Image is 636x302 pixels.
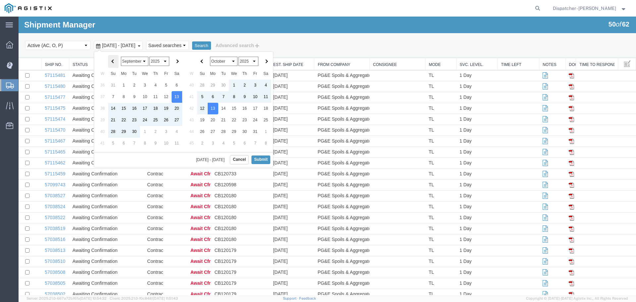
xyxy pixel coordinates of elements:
[483,45,517,51] a: Time Left
[125,229,144,240] td: Contract Rate
[121,98,132,109] td: 24
[26,111,47,116] a: 57115470
[200,63,210,75] td: 30
[23,41,51,54] th: Ship No.
[26,209,47,214] a: 57038519
[242,75,253,86] td: 11
[524,45,543,51] a: Notes
[232,51,242,63] th: Fr
[200,98,210,109] td: 21
[168,63,179,75] td: 40
[51,65,126,76] td: Awaiting Confirmation
[111,86,121,98] td: 16
[172,187,198,193] span: Await Cfrm.
[200,109,210,121] td: 28
[172,176,198,182] span: Await Cfrm.
[51,163,126,174] td: Awaiting Confirmation
[550,242,556,248] img: pdf.gif
[192,152,251,163] td: CB120733
[153,109,164,121] td: 4
[125,218,144,229] td: Contract Rate
[221,75,232,86] td: 9
[551,46,562,50] a: Docs
[26,45,47,51] a: Ship No.
[192,229,251,240] td: CB120179
[438,54,479,65] td: 1 Day
[550,231,556,237] img: pdf.gif
[296,76,351,87] td: PG&E Spoils & Aggregates
[407,218,438,229] td: TL
[192,185,251,196] td: CB120180
[296,185,351,196] td: PG&E Spoils & Aggregates
[192,218,251,229] td: CB120180
[189,98,200,109] td: 20
[26,264,47,269] a: 57038505
[438,87,479,97] td: 1 Day
[407,41,438,54] th: Mode
[251,97,295,108] td: [DATE]
[26,154,47,160] a: 57115459
[407,174,438,185] td: TL
[125,196,144,207] td: Contract Rate
[142,98,153,109] td: 26
[251,152,295,163] td: [DATE]
[251,108,295,119] td: [DATE]
[232,86,242,98] td: 17
[296,108,351,119] td: PG&E Spoils & Aggregates
[100,75,111,86] td: 8
[550,89,556,94] img: pdf.gif
[438,218,479,229] td: 1 Day
[89,109,100,121] td: 28
[142,86,153,98] td: 19
[251,207,295,218] td: [DATE]
[89,63,100,75] td: 31
[132,51,142,63] th: Th
[438,163,479,174] td: 1 Day
[550,133,556,138] img: pdf.gif
[255,45,292,51] a: Est. Ship Date
[251,174,295,185] td: [DATE]
[410,45,434,51] a: Mode
[121,75,132,86] td: 10
[242,109,253,121] td: 1
[26,165,47,171] a: 57099743
[100,121,111,133] td: 6
[172,220,198,225] span: Await Cfrm.
[26,231,47,236] a: 57038513
[221,63,232,75] td: 2
[296,65,351,76] td: PG&E Spoils & Aggregates
[407,65,438,76] td: TL
[192,163,251,174] td: CB120598
[200,75,210,86] td: 7
[200,121,210,133] td: 4
[111,51,121,63] th: Tu
[79,121,89,133] td: 41
[121,63,132,75] td: 3
[407,130,438,141] td: TL
[438,41,479,54] th: Svc. Level.
[407,76,438,87] td: TL
[26,122,47,127] a: 57115467
[407,97,438,108] td: TL
[210,86,221,98] td: 15
[242,51,253,63] th: Sa
[550,78,556,84] img: pdf.gif
[438,119,479,130] td: 1 Day
[441,45,476,51] a: Svc. Level.
[550,155,556,160] img: pdf.gif
[550,188,556,193] img: pdf.gif
[51,185,126,196] td: Awaiting Confirmation
[132,63,142,75] td: 4
[232,75,242,86] td: 10
[210,75,221,86] td: 8
[251,185,295,196] td: [DATE]
[189,109,200,121] td: 27
[604,4,611,11] span: 62
[221,121,232,133] td: 6
[100,63,111,75] td: 1
[192,174,251,185] td: CB120180
[142,121,153,133] td: 10
[189,75,200,86] td: 6
[210,51,221,63] th: We
[172,198,198,204] span: Await Cfrm.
